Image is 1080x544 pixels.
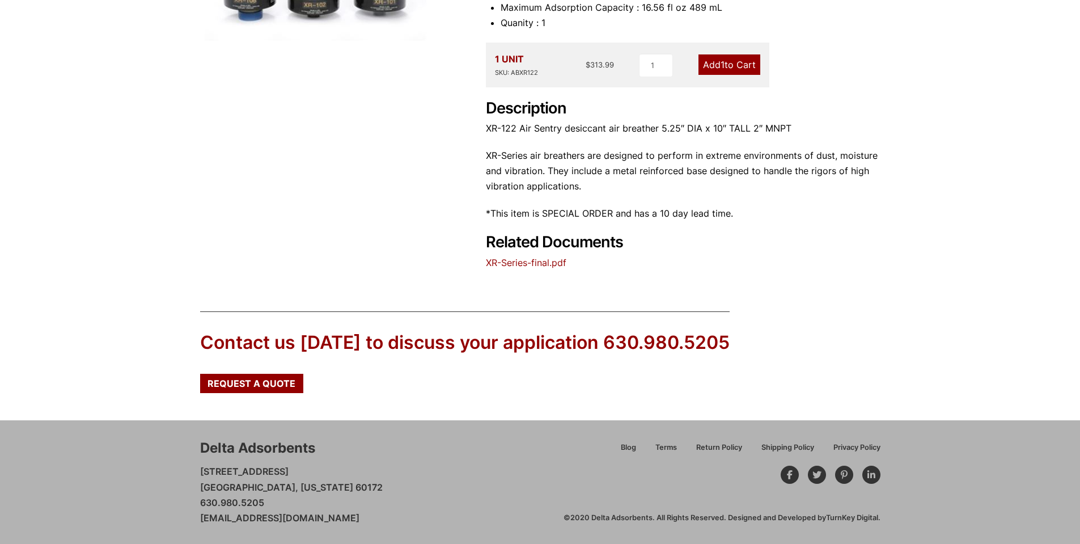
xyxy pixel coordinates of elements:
a: Terms [646,441,687,461]
span: Shipping Policy [761,444,814,452]
span: Terms [655,444,677,452]
a: Request a Quote [200,374,303,393]
p: XR-Series air breathers are designed to perform in extreme environments of dust, moisture and vib... [486,148,880,195]
p: XR-122 Air Sentry desiccant air breather 5.25″ DIA x 10″ TALL 2″ MNPT [486,121,880,136]
a: [EMAIL_ADDRESS][DOMAIN_NAME] [200,512,359,524]
div: SKU: ABXR122 [495,68,538,78]
a: Return Policy [687,441,752,461]
span: Return Policy [696,444,742,452]
span: Blog [621,444,636,452]
span: Privacy Policy [833,444,880,452]
a: Add1to Cart [698,54,760,75]
div: ©2020 Delta Adsorbents. All Rights Reserved. Designed and Developed by . [564,513,880,523]
p: [STREET_ADDRESS] [GEOGRAPHIC_DATA], [US_STATE] 60172 630.980.5205 [200,464,383,526]
a: Shipping Policy [752,441,824,461]
li: Quanity : 1 [501,15,880,31]
a: Blog [611,441,646,461]
span: $ [586,60,590,69]
bdi: 313.99 [586,60,614,69]
div: Contact us [DATE] to discuss your application 630.980.5205 [200,330,730,356]
h2: Description [486,99,880,118]
p: *This item is SPECIAL ORDER and has a 10 day lead time. [486,206,880,221]
div: Delta Adsorbents [200,438,315,458]
div: 1 UNIT [495,52,538,78]
span: Request a Quote [207,379,295,388]
a: TurnKey Digital [826,513,878,522]
a: XR-Series-final.pdf [486,257,566,268]
a: Privacy Policy [824,441,880,461]
span: 1 [721,59,725,70]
